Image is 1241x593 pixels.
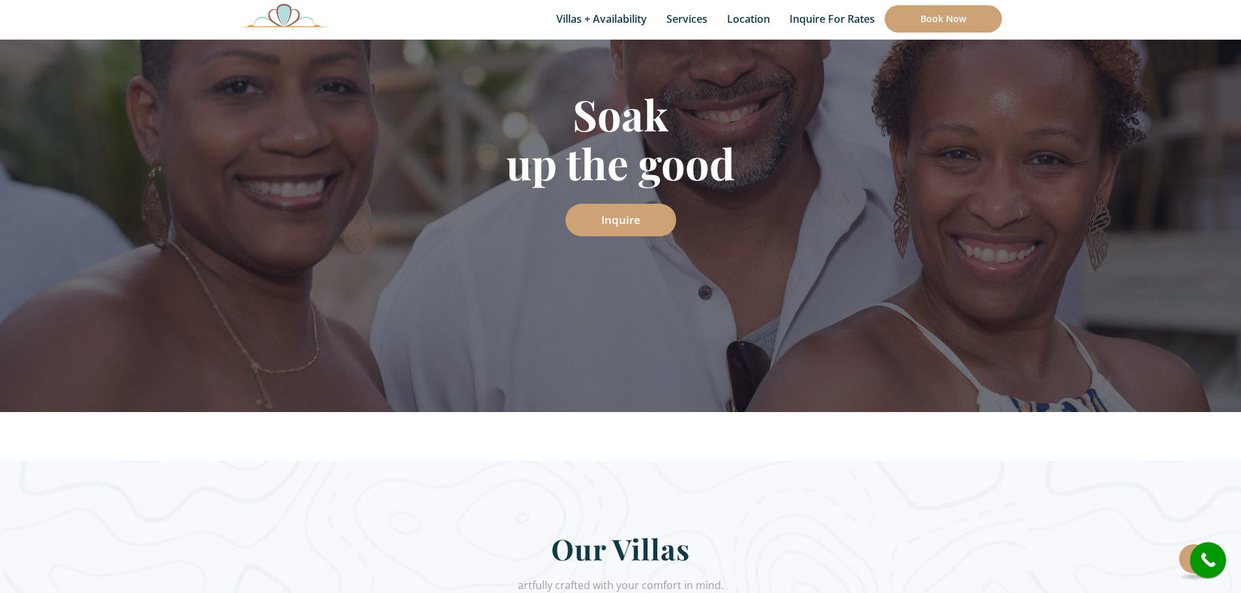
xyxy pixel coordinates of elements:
a: Book Now [885,5,1002,33]
h1: Soak up the good [240,90,1002,187]
a: Inquire [565,204,676,236]
a: call [1190,542,1226,578]
h2: Our Villas [240,531,1002,575]
img: Awesome Logo [240,3,328,27]
i: call [1193,545,1223,575]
